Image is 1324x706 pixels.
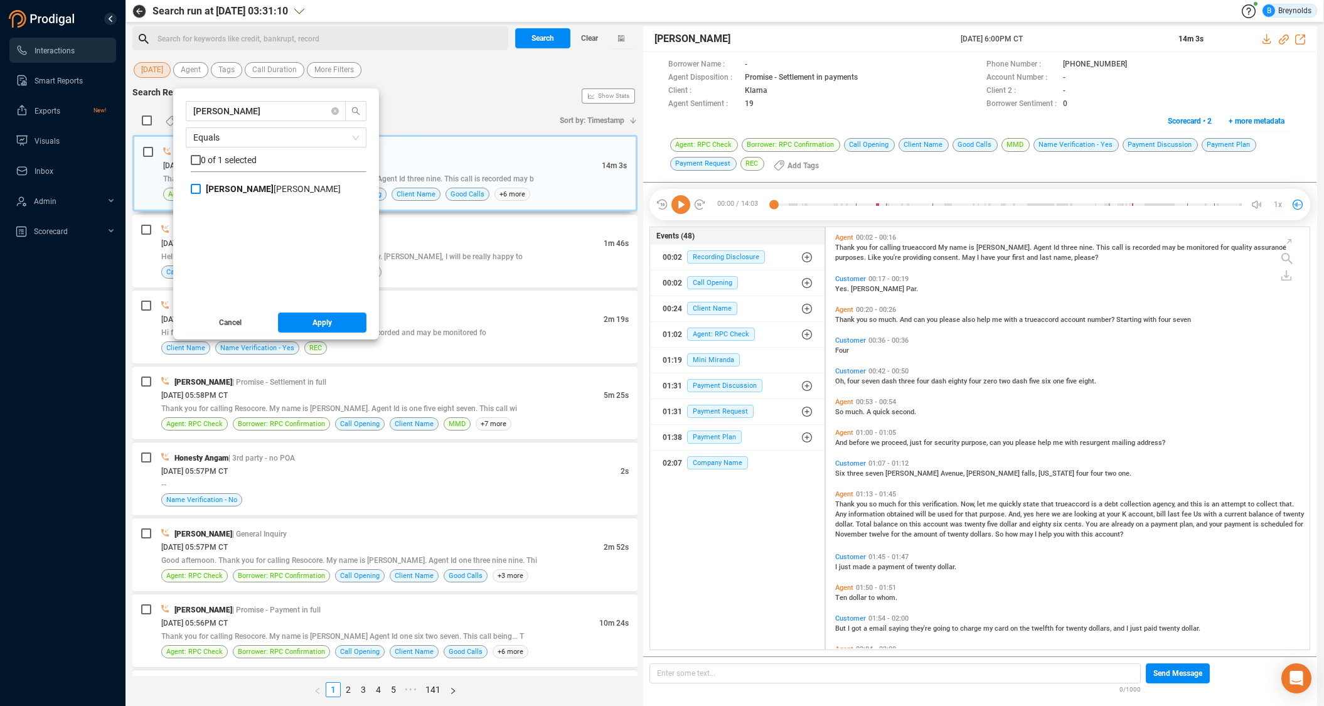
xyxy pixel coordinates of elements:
span: Par. [906,285,918,293]
div: grid [191,183,366,303]
button: Cancel [186,313,275,333]
span: [DATE] 06:00PM CT [163,161,230,170]
span: More Filters [314,62,354,78]
span: Call Opening [340,418,380,430]
span: Name Verification - Yes [220,342,294,354]
span: dash [1012,377,1029,385]
span: and [1177,500,1190,508]
span: three [899,377,917,385]
span: Scorecard • 2 [1168,111,1212,131]
span: And [900,316,914,324]
span: here [1036,510,1052,518]
span: much. [845,408,867,416]
span: verification. [922,500,961,508]
span: are [1062,510,1074,518]
span: balance [873,520,900,528]
span: Agent [181,62,201,78]
span: providing [903,254,933,262]
span: eight. [1079,377,1096,385]
span: Honesty Angam [174,454,228,463]
span: twenty [964,520,987,528]
span: name, [1054,254,1074,262]
span: for [1220,243,1231,252]
span: +7 more [476,417,511,431]
span: much [878,500,898,508]
span: this [909,500,922,508]
span: Client Name [687,302,737,315]
span: [PERSON_NAME] [966,469,1022,478]
span: Company Name [687,456,748,469]
span: Call Duration [252,62,297,78]
span: K [1122,510,1128,518]
span: Six [835,469,847,478]
span: This [1096,243,1112,252]
span: was [950,520,964,528]
span: four [847,377,862,385]
span: Interactions [35,46,75,55]
span: address? [1137,439,1165,447]
span: Agent [1033,243,1054,252]
span: me [987,500,999,508]
span: Thank you for calling trueaccord My name is [PERSON_NAME]. Agent Id three nine. This call is reco... [163,174,534,183]
span: REC [309,342,322,354]
span: Agent: RPC Check [168,188,225,200]
span: four [917,377,931,385]
button: Call Duration [245,62,304,78]
span: name [949,243,969,252]
a: Smart Reports [16,68,106,93]
span: account [923,520,950,528]
span: + more metadata [1229,111,1284,131]
span: [DATE] 05:57PM CT [161,467,228,476]
span: also [962,316,977,324]
li: Visuals [9,128,116,153]
span: two [1105,469,1118,478]
button: Add Tags [766,156,826,176]
span: can [914,316,927,324]
span: monitored [1187,243,1220,252]
span: six [1042,377,1053,385]
input: Search Agent [193,104,326,118]
span: be [1177,243,1187,252]
div: grid [832,230,1310,648]
div: 01:19 [663,350,682,370]
span: trueaccord [902,243,938,252]
span: | 3rd party - no POA [228,454,295,463]
div: Raingkangmai Kaholinbou| Call Transfer[DATE] 06:00PM CT1m 46sHello. Good afternoon. Thank you for... [132,215,638,287]
span: seven [865,469,885,478]
span: Tags [218,62,235,78]
button: 00:02Call Opening [650,270,825,296]
span: can [990,439,1003,447]
span: with [1065,439,1080,447]
span: | Promise - Settlement in full [232,378,326,387]
span: me [1053,439,1065,447]
span: quality [1231,243,1254,252]
span: current [1224,510,1249,518]
span: debt [1104,500,1120,508]
span: Exports [35,107,60,115]
span: you [857,243,869,252]
span: please [939,316,962,324]
span: [PERSON_NAME] [885,469,941,478]
span: collect [1256,500,1279,508]
button: More Filters [307,62,361,78]
span: Hi for calling the. Agent Id one four five four. This call is being recorded and may be monitored fo [161,328,486,337]
div: 00:24 [663,299,682,319]
li: Inbox [9,158,116,183]
span: you [927,316,939,324]
span: that [1041,500,1055,508]
div: 02:07 [663,453,682,473]
span: fee [1182,510,1193,518]
button: [DATE] [134,62,171,78]
div: 00:02 [663,247,682,267]
span: twenty [1283,510,1304,518]
button: 01:31Payment Request [650,399,825,424]
span: yes [1023,510,1036,518]
span: [PERSON_NAME] [174,378,232,387]
span: of [1275,510,1283,518]
span: Add Tags [787,156,819,176]
span: so [869,316,878,324]
span: And, [1008,510,1023,518]
span: quick [873,408,892,416]
span: [DATE] 05:58PM CT [161,315,228,324]
span: five [1066,377,1079,385]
